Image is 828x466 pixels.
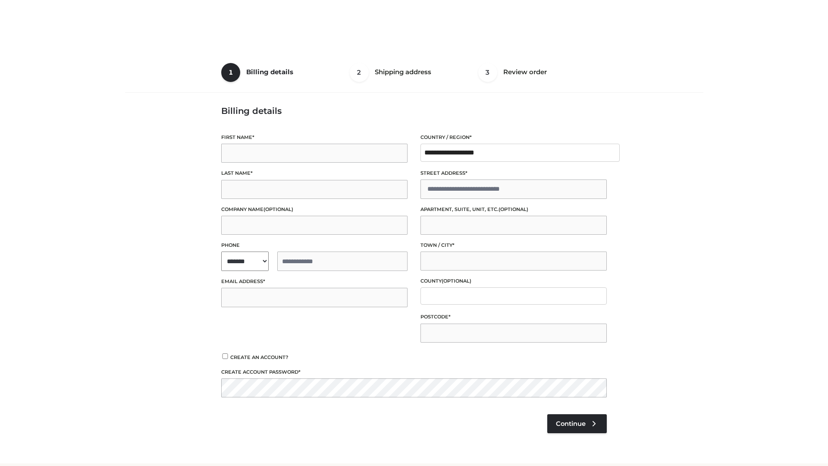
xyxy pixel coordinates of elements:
span: 3 [478,63,497,82]
h3: Billing details [221,106,607,116]
span: 2 [350,63,369,82]
label: Country / Region [420,133,607,142]
a: Continue [547,414,607,433]
label: Phone [221,241,408,249]
label: Last name [221,169,408,177]
span: (optional) [442,278,471,284]
label: Create account password [221,368,607,376]
label: Street address [420,169,607,177]
span: Shipping address [375,68,431,76]
span: Review order [503,68,547,76]
label: Email address [221,277,408,286]
span: (optional) [263,206,293,212]
span: 1 [221,63,240,82]
label: Postcode [420,313,607,321]
span: Continue [556,420,586,428]
input: Create an account? [221,353,229,359]
label: County [420,277,607,285]
span: Create an account? [230,354,289,360]
label: Town / City [420,241,607,249]
span: Billing details [246,68,293,76]
span: (optional) [499,206,528,212]
label: Company name [221,205,408,214]
label: Apartment, suite, unit, etc. [420,205,607,214]
label: First name [221,133,408,142]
